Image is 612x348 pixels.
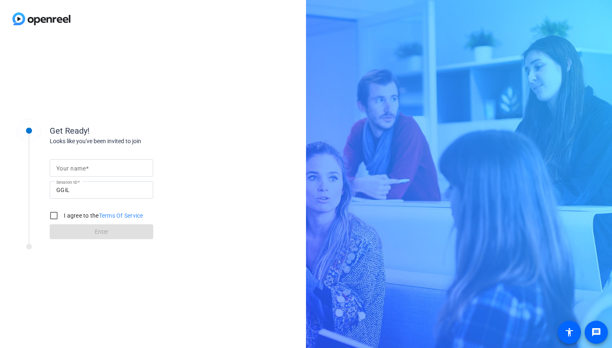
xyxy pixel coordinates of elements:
[591,327,601,337] mat-icon: message
[564,327,574,337] mat-icon: accessibility
[62,211,143,220] label: I agree to the
[50,125,215,137] div: Get Ready!
[56,180,77,185] mat-label: Session ID
[56,165,86,172] mat-label: Your name
[99,212,143,219] a: Terms Of Service
[50,137,215,146] div: Looks like you've been invited to join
